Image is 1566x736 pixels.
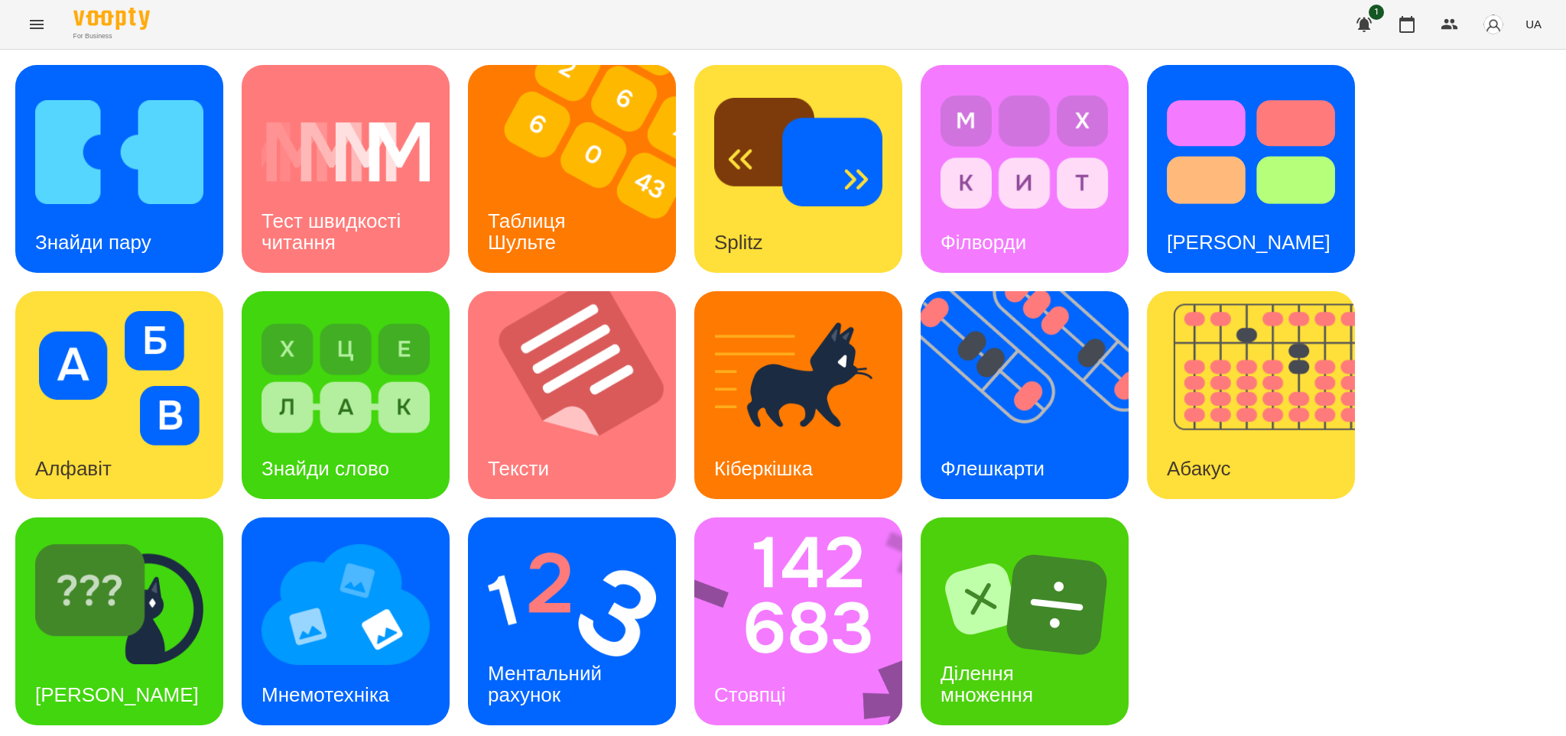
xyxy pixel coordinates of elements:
h3: Тексти [488,457,549,480]
img: avatar_s.png [1483,14,1504,35]
a: ФлешкартиФлешкарти [921,291,1129,499]
a: SplitzSplitz [694,65,902,273]
img: Ділення множення [941,537,1109,672]
h3: Ділення множення [941,662,1033,705]
a: МнемотехнікаМнемотехніка [242,517,450,725]
img: Voopty Logo [73,8,150,30]
a: Знайди Кіберкішку[PERSON_NAME] [15,517,223,725]
a: Тест швидкості читанняТест швидкості читання [242,65,450,273]
h3: Знайди пару [35,231,151,254]
h3: Ментальний рахунок [488,662,607,705]
span: UA [1525,16,1542,32]
img: Стовпці [694,517,922,725]
h3: Splitz [714,231,763,254]
h3: [PERSON_NAME] [1167,231,1330,254]
a: Ментальний рахунокМентальний рахунок [468,517,676,725]
a: Тест Струпа[PERSON_NAME] [1147,65,1355,273]
h3: Стовпці [714,683,785,706]
button: UA [1519,10,1548,38]
a: Ділення множенняДілення множення [921,517,1129,725]
a: Таблиця ШультеТаблиця Шульте [468,65,676,273]
h3: Абакус [1167,457,1230,480]
span: 1 [1369,5,1384,20]
img: Тест Струпа [1167,85,1335,219]
h3: Таблиця Шульте [488,209,571,253]
img: Тексти [468,291,695,499]
a: СтовпціСтовпці [694,517,902,725]
a: Знайди словоЗнайди слово [242,291,450,499]
img: Splitz [714,85,882,219]
a: АлфавітАлфавіт [15,291,223,499]
h3: Мнемотехніка [262,683,389,706]
button: Menu [18,6,55,43]
h3: Кіберкішка [714,457,813,480]
img: Таблиця Шульте [468,65,695,273]
img: Ментальний рахунок [488,537,656,672]
h3: [PERSON_NAME] [35,683,199,706]
h3: Алфавіт [35,457,112,480]
span: For Business [73,31,150,41]
img: Філворди [941,85,1109,219]
img: Знайди слово [262,311,430,446]
img: Алфавіт [35,311,203,446]
h3: Флешкарти [941,457,1045,480]
img: Флешкарти [921,291,1148,499]
a: Знайди паруЗнайди пару [15,65,223,273]
img: Знайди пару [35,85,203,219]
h3: Тест швидкості читання [262,209,406,253]
h3: Філворди [941,231,1026,254]
a: КіберкішкаКіберкішка [694,291,902,499]
img: Кіберкішка [714,311,882,446]
a: АбакусАбакус [1147,291,1355,499]
img: Знайди Кіберкішку [35,537,203,672]
img: Абакус [1147,291,1374,499]
a: ФілвордиФілворди [921,65,1129,273]
img: Тест швидкості читання [262,85,430,219]
img: Мнемотехніка [262,537,430,672]
a: ТекстиТексти [468,291,676,499]
h3: Знайди слово [262,457,389,480]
